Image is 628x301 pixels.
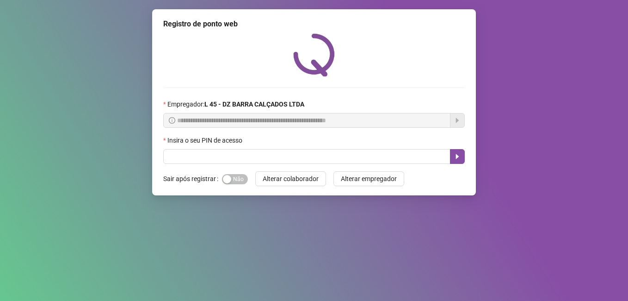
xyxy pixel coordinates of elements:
[163,171,222,186] label: Sair após registrar
[341,174,397,184] span: Alterar empregador
[167,99,304,109] span: Empregador :
[163,135,248,145] label: Insira o seu PIN de acesso
[454,153,461,160] span: caret-right
[255,171,326,186] button: Alterar colaborador
[204,100,304,108] strong: L 45 - DZ BARRA CALÇADOS LTDA
[163,19,465,30] div: Registro de ponto web
[169,117,175,124] span: info-circle
[263,174,319,184] span: Alterar colaborador
[333,171,404,186] button: Alterar empregador
[293,33,335,76] img: QRPoint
